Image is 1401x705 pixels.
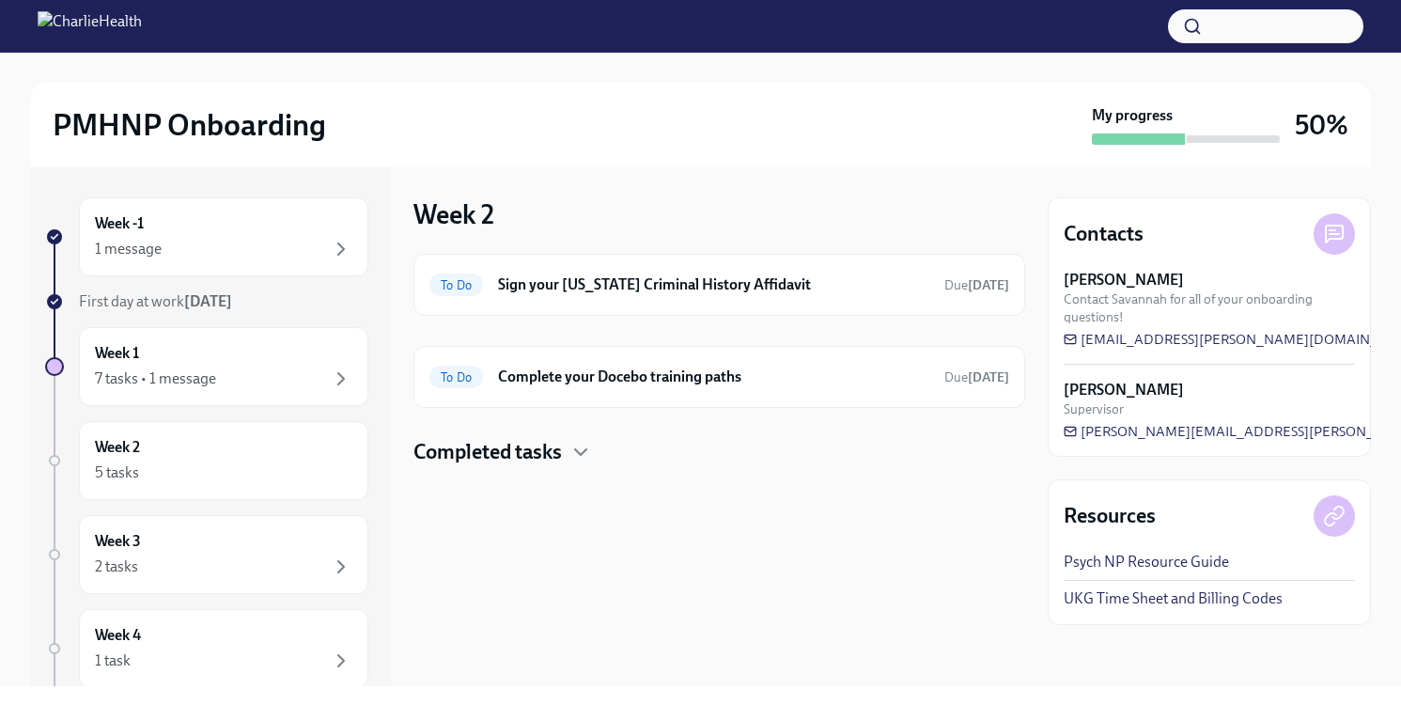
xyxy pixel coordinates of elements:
h4: Contacts [1064,220,1144,248]
a: Psych NP Resource Guide [1064,552,1229,572]
h3: Week 2 [413,197,494,231]
strong: [PERSON_NAME] [1064,380,1184,400]
div: 1 message [95,239,162,259]
a: Week 32 tasks [45,515,368,594]
h6: Week 1 [95,343,139,364]
strong: [DATE] [968,369,1009,385]
h4: Completed tasks [413,438,562,466]
a: To DoComplete your Docebo training pathsDue[DATE] [429,362,1009,392]
span: Contact Savannah for all of your onboarding questions! [1064,290,1355,326]
div: 7 tasks • 1 message [95,368,216,389]
a: To DoSign your [US_STATE] Criminal History AffidavitDue[DATE] [429,270,1009,300]
span: To Do [429,278,483,292]
div: Completed tasks [413,438,1025,466]
a: Week 25 tasks [45,421,368,500]
h6: Week 3 [95,531,141,552]
div: 1 task [95,650,131,671]
h6: Week 2 [95,437,140,458]
strong: [PERSON_NAME] [1064,270,1184,290]
img: CharlieHealth [38,11,142,41]
h4: Resources [1064,502,1156,530]
h6: Sign your [US_STATE] Criminal History Affidavit [498,274,929,295]
div: 5 tasks [95,462,139,483]
a: UKG Time Sheet and Billing Codes [1064,588,1283,609]
span: September 23rd, 2025 10:00 [944,368,1009,386]
h6: Complete your Docebo training paths [498,367,929,387]
strong: [DATE] [968,277,1009,293]
a: Week 17 tasks • 1 message [45,327,368,406]
h6: Week -1 [95,213,144,234]
strong: [DATE] [184,292,232,310]
span: Due [944,277,1009,293]
span: First day at work [79,292,232,310]
strong: My progress [1092,105,1173,126]
h3: 50% [1295,108,1348,142]
span: To Do [429,370,483,384]
h6: Week 4 [95,625,141,646]
a: Week -11 message [45,197,368,276]
div: 2 tasks [95,556,138,577]
a: Week 41 task [45,609,368,688]
a: First day at work[DATE] [45,291,368,312]
span: Supervisor [1064,400,1124,418]
h2: PMHNP Onboarding [53,106,326,144]
span: Due [944,369,1009,385]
